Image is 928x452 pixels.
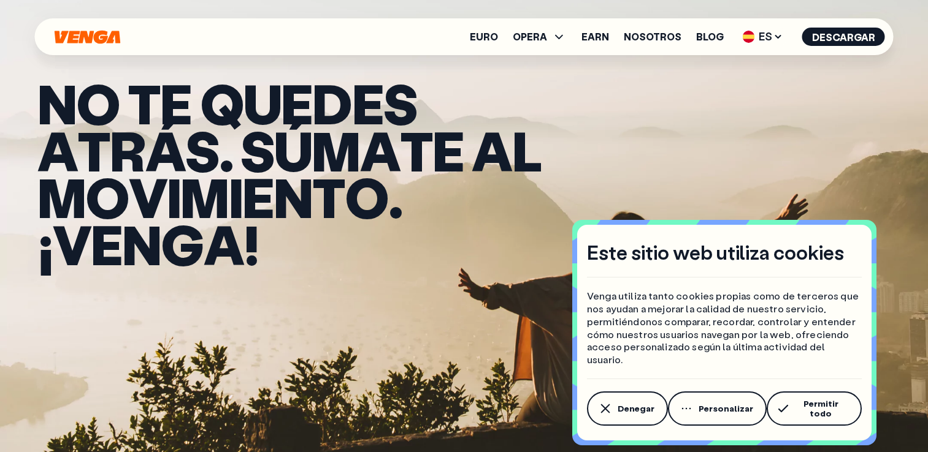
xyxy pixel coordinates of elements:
span: d [312,80,351,127]
span: u [244,80,281,127]
span: l [512,127,542,174]
span: o [85,173,129,220]
span: . [220,127,232,174]
span: n [274,173,312,220]
span: m [312,127,359,174]
p: Venga utiliza tanto cookies propias como de terceros que nos ayudan a mejorar la calidad de nuest... [587,290,862,366]
span: a [472,127,512,174]
span: OPERA [513,32,547,42]
span: ES [738,27,788,47]
button: Personalizar [668,391,767,426]
span: ú [274,127,312,174]
span: a [360,127,400,174]
a: Earn [581,32,609,42]
span: á [145,127,185,174]
span: e [91,220,122,268]
span: ! [244,220,259,268]
span: ¡ [37,220,53,268]
span: n [122,220,161,268]
span: o [76,80,120,127]
span: V [53,220,91,268]
span: OPERA [513,29,567,44]
span: t [128,80,160,127]
span: . [389,173,402,220]
span: r [110,127,145,174]
h4: Este sitio web utiliza cookies [587,239,844,265]
svg: Inicio [53,30,122,44]
a: Nosotros [624,32,681,42]
a: Euro [470,32,498,42]
span: g [161,220,203,268]
span: m [37,173,85,220]
span: S [240,127,274,174]
span: e [160,80,191,127]
span: a [204,220,244,268]
span: e [432,127,464,174]
button: Descargar [802,28,885,46]
span: e [281,80,312,127]
span: Permitir todo [793,399,848,418]
img: flag-es [743,31,755,43]
span: q [200,80,244,127]
span: m [180,173,228,220]
a: Blog [696,32,724,42]
span: t [77,127,110,174]
span: t [400,127,432,174]
span: e [242,173,274,220]
span: e [352,80,383,127]
button: Permitir todo [767,391,862,426]
span: t [312,173,345,220]
span: Denegar [618,404,654,413]
span: o [345,173,388,220]
span: N [37,80,76,127]
span: s [383,80,417,127]
button: Denegar [587,391,668,426]
span: i [229,173,242,220]
span: Personalizar [699,404,753,413]
span: a [37,127,77,174]
span: i [167,173,180,220]
span: s [185,127,219,174]
span: v [129,173,167,220]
